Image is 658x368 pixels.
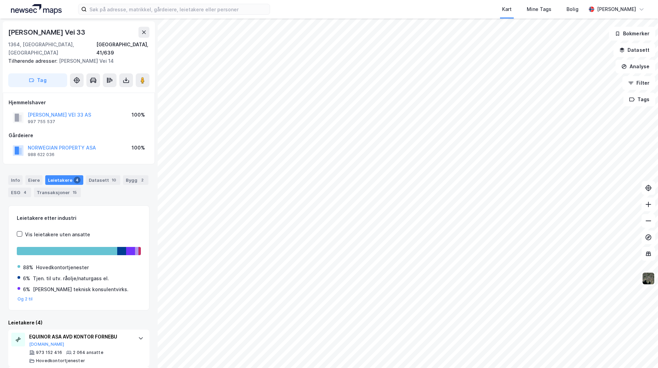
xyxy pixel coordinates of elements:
span: Tilhørende adresser: [8,58,59,64]
div: 15 [71,189,78,196]
div: Leietakere etter industri [17,214,141,222]
div: Bolig [566,5,578,13]
div: Datasett [86,175,120,185]
button: Analyse [616,60,655,73]
div: 100% [132,144,145,152]
div: ESG [8,188,31,197]
button: Og 2 til [17,296,33,302]
div: Tjen. til utv. råolje/naturgass el. [33,274,109,283]
div: Info [8,175,23,185]
div: Hjemmelshaver [9,98,149,107]
div: [PERSON_NAME] Vei 33 [8,27,87,38]
div: Leietakere (4) [8,319,149,327]
div: 1364, [GEOGRAPHIC_DATA], [GEOGRAPHIC_DATA] [8,40,96,57]
div: [PERSON_NAME] Vei 14 [8,57,144,65]
div: Transaksjoner [34,188,81,197]
div: [PERSON_NAME] teknisk konsulentvirks. [33,285,129,294]
div: 988 622 036 [28,152,54,157]
button: [DOMAIN_NAME] [29,342,64,347]
div: 973 152 416 [36,350,62,355]
button: Filter [622,76,655,90]
div: [GEOGRAPHIC_DATA], 41/639 [96,40,149,57]
div: Vis leietakere uten ansatte [25,230,90,239]
div: Bygg [123,175,148,185]
div: Eiere [25,175,42,185]
div: 2 064 ansatte [73,350,103,355]
div: Kart [502,5,512,13]
div: 100% [132,111,145,119]
button: Tag [8,73,67,87]
div: Mine Tags [527,5,551,13]
input: Søk på adresse, matrikkel, gårdeiere, leietakere eller personer [87,4,270,14]
button: Bokmerker [609,27,655,40]
iframe: Chat Widget [624,335,658,368]
button: Datasett [613,43,655,57]
div: 4 [74,177,81,183]
div: 2 [139,177,146,183]
div: 4 [22,189,28,196]
div: EQUINOR ASA AVD KONTOR FORNEBU [29,333,131,341]
div: Kontrollprogram for chat [624,335,658,368]
div: Hovedkontortjenester [36,263,89,272]
div: Leietakere [45,175,83,185]
div: 88% [23,263,33,272]
img: logo.a4113a55bc3d86da70a041830d287a7e.svg [11,4,62,14]
div: 997 755 537 [28,119,55,124]
div: Gårdeiere [9,131,149,140]
div: 10 [110,177,118,183]
img: 9k= [642,272,655,285]
div: [PERSON_NAME] [597,5,636,13]
div: Hovedkontortjenester [36,358,85,364]
button: Tags [623,93,655,106]
div: 6% [23,274,30,283]
div: 6% [23,285,30,294]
